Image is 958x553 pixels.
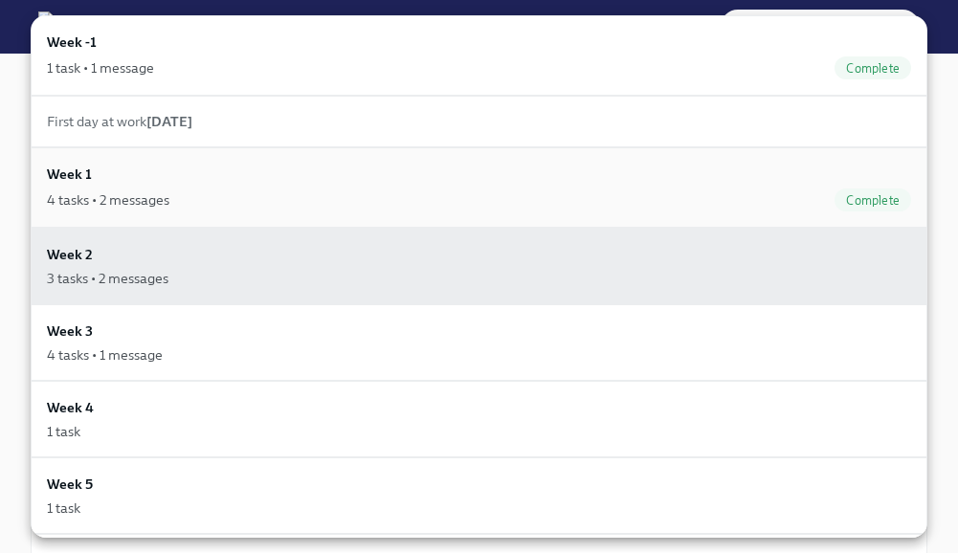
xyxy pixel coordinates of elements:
h6: Week 2 [47,244,93,265]
h6: Week 5 [47,474,93,495]
div: 4 tasks • 2 messages [47,190,169,210]
div: 3 tasks • 2 messages [47,269,168,288]
strong: [DATE] [146,113,192,130]
div: 4 tasks • 1 message [47,345,163,365]
h6: Week -1 [47,32,97,53]
a: Week 34 tasks • 1 message [31,304,927,381]
h6: Week 4 [47,397,94,418]
h6: Week 1 [47,164,92,185]
a: Week 23 tasks • 2 messages [31,228,927,304]
span: First day at work [47,113,192,130]
span: Complete [835,61,911,76]
a: Week -11 task • 1 messageComplete [31,15,927,96]
div: 1 task [47,498,80,518]
span: Complete [835,193,911,208]
div: 1 task • 1 message [47,58,154,77]
a: Week 14 tasks • 2 messagesComplete [31,147,927,228]
a: Week 51 task [31,457,927,534]
a: Week 41 task [31,381,927,457]
h6: Week 3 [47,321,93,342]
div: 1 task [47,422,80,441]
